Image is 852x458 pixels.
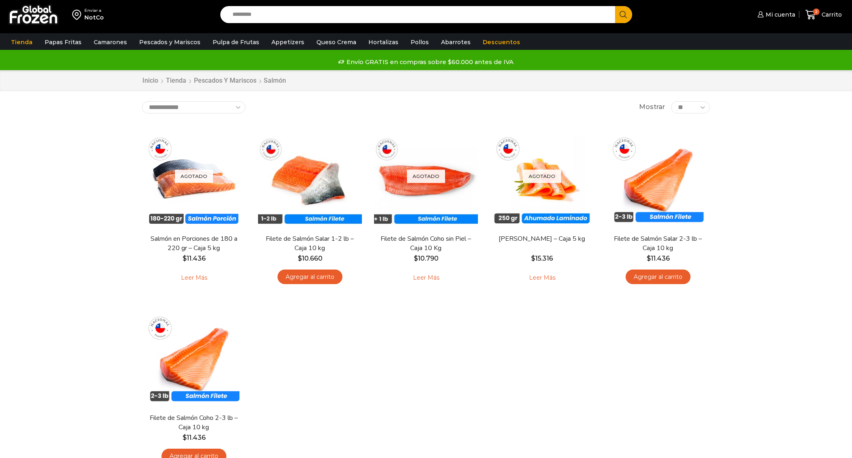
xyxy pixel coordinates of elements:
[820,11,842,19] span: Carrito
[647,255,651,262] span: $
[298,255,323,262] bdi: 10.660
[639,103,665,112] span: Mostrar
[264,77,286,84] h1: Salmón
[407,169,445,183] p: Agotado
[267,34,308,50] a: Appetizers
[755,6,795,23] a: Mi cuenta
[611,234,705,253] a: Filete de Salmón Salar 2-3 lb – Caja 10 kg
[142,76,159,86] a: Inicio
[263,234,357,253] a: Filete de Salmón Salar 1-2 lb – Caja 10 kg
[183,255,206,262] bdi: 11.436
[523,169,561,183] p: Agotado
[183,434,187,441] span: $
[183,434,206,441] bdi: 11.436
[7,34,37,50] a: Tienda
[813,9,820,15] span: 2
[764,11,795,19] span: Mi cuenta
[209,34,263,50] a: Pulpa de Frutas
[615,6,632,23] button: Search button
[479,34,524,50] a: Descuentos
[531,255,553,262] bdi: 15.316
[414,255,439,262] bdi: 10.790
[84,8,104,13] div: Enviar a
[312,34,360,50] a: Queso Crema
[84,13,104,21] div: NotCo
[516,270,568,287] a: Leé más sobre “Salmón Ahumado Laminado - Caja 5 kg”
[626,270,691,285] a: Agregar al carrito: “Filete de Salmón Salar 2-3 lb - Caja 10 kg”
[147,234,241,253] a: Salmón en Porciones de 180 a 220 gr – Caja 5 kg
[147,413,241,432] a: Filete de Salmón Coho 2-3 lb – Caja 10 kg
[166,76,187,86] a: Tienda
[142,76,286,86] nav: Breadcrumb
[531,255,535,262] span: $
[803,5,844,24] a: 2 Carrito
[175,169,213,183] p: Agotado
[407,34,433,50] a: Pollos
[194,76,257,86] a: Pescados y Mariscos
[135,34,204,50] a: Pescados y Mariscos
[495,234,589,244] a: [PERSON_NAME] – Caja 5 kg
[72,8,84,21] img: address-field-icon.svg
[142,101,245,113] select: Pedido de la tienda
[437,34,475,50] a: Abarrotes
[298,255,302,262] span: $
[647,255,670,262] bdi: 11.436
[183,255,187,262] span: $
[41,34,86,50] a: Papas Fritas
[414,255,418,262] span: $
[400,270,452,287] a: Leé más sobre “Filete de Salmón Coho sin Piel – Caja 10 Kg”
[379,234,473,253] a: Filete de Salmón Coho sin Piel – Caja 10 Kg
[90,34,131,50] a: Camarones
[168,270,220,287] a: Leé más sobre “Salmón en Porciones de 180 a 220 gr - Caja 5 kg”
[364,34,402,50] a: Hortalizas
[278,270,342,285] a: Agregar al carrito: “Filete de Salmón Salar 1-2 lb – Caja 10 kg”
